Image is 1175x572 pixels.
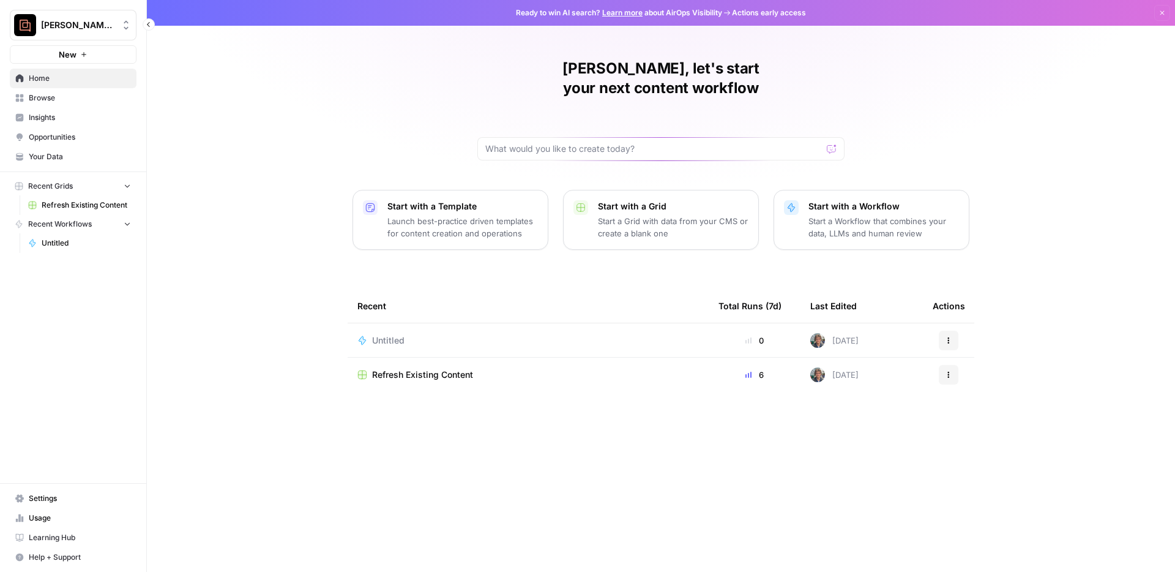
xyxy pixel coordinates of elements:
button: New [10,45,136,64]
a: Refresh Existing Content [23,195,136,215]
a: Opportunities [10,127,136,147]
button: Recent Workflows [10,215,136,233]
span: [PERSON_NAME] Onboarding [41,19,115,31]
a: Your Data [10,147,136,167]
a: Untitled [357,334,699,347]
p: Start a Grid with data from your CMS or create a blank one [598,215,748,239]
a: Learning Hub [10,528,136,548]
span: Usage [29,513,131,524]
a: Settings [10,489,136,508]
span: Refresh Existing Content [372,369,473,381]
div: Recent [357,289,699,323]
input: What would you like to create today? [485,143,822,155]
span: Untitled [42,238,131,249]
span: Settings [29,493,131,504]
span: Help + Support [29,552,131,563]
a: Learn more [602,8,643,17]
a: Refresh Existing Content [357,369,699,381]
p: Launch best-practice driven templates for content creation and operations [387,215,538,239]
button: Start with a TemplateLaunch best-practice driven templates for content creation and operations [352,190,548,250]
a: Untitled [23,233,136,253]
a: Home [10,69,136,88]
span: Insights [29,112,131,123]
button: Workspace: Rafaël Onboarding [10,10,136,40]
button: Start with a WorkflowStart a Workflow that combines your data, LLMs and human review [774,190,969,250]
span: Untitled [372,334,405,347]
span: Actions early access [732,7,806,18]
img: g8ybouucptbjxkey4ksjyujsdfna [810,333,825,348]
p: Start a Workflow that combines your data, LLMs and human review [808,215,959,239]
img: g8ybouucptbjxkey4ksjyujsdfna [810,367,825,382]
span: Browse [29,92,131,103]
div: 0 [718,334,791,347]
span: Recent Workflows [28,219,92,230]
div: Last Edited [810,289,857,323]
span: Ready to win AI search? about AirOps Visibility [516,7,722,18]
span: Home [29,73,131,84]
span: Learning Hub [29,532,131,543]
p: Start with a Template [387,200,538,213]
div: 6 [718,369,791,381]
p: Start with a Workflow [808,200,959,213]
h1: [PERSON_NAME], let's start your next content workflow [477,59,845,98]
p: Start with a Grid [598,200,748,213]
a: Browse [10,88,136,108]
div: [DATE] [810,333,859,348]
a: Insights [10,108,136,127]
div: Actions [933,289,965,323]
span: Recent Grids [28,181,73,192]
span: Your Data [29,151,131,162]
img: Rafaël Onboarding Logo [14,14,36,36]
button: Start with a GridStart a Grid with data from your CMS or create a blank one [563,190,759,250]
button: Help + Support [10,548,136,567]
div: [DATE] [810,367,859,382]
a: Usage [10,508,136,528]
span: New [59,48,76,61]
button: Recent Grids [10,177,136,195]
div: Total Runs (7d) [718,289,781,323]
span: Refresh Existing Content [42,200,131,211]
span: Opportunities [29,132,131,143]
